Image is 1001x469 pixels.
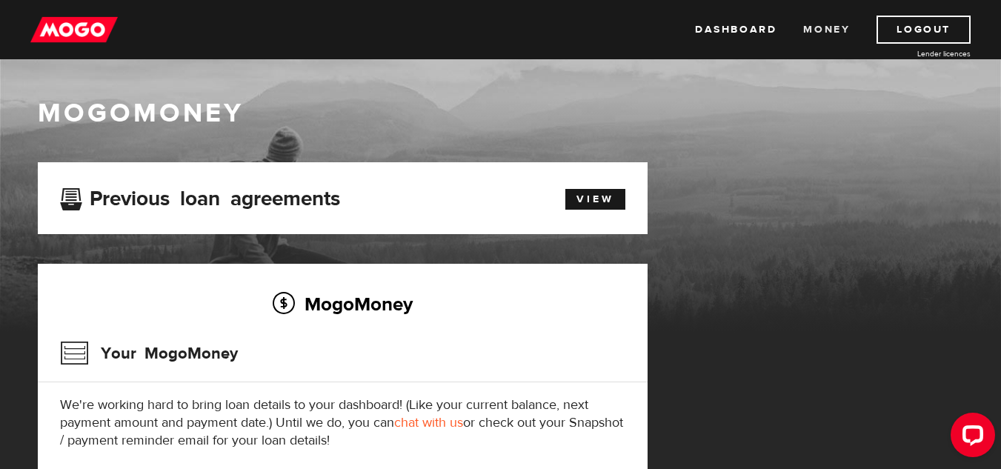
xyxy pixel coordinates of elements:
img: mogo_logo-11ee424be714fa7cbb0f0f49df9e16ec.png [30,16,118,44]
iframe: LiveChat chat widget [939,407,1001,469]
a: Dashboard [695,16,776,44]
a: Lender licences [859,48,971,59]
h2: MogoMoney [60,288,625,319]
a: chat with us [394,414,463,431]
a: Logout [877,16,971,44]
p: We're working hard to bring loan details to your dashboard! (Like your current balance, next paym... [60,396,625,450]
a: View [565,189,625,210]
h3: Your MogoMoney [60,334,238,373]
h1: MogoMoney [38,98,964,129]
a: Money [803,16,850,44]
h3: Previous loan agreements [60,187,340,206]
